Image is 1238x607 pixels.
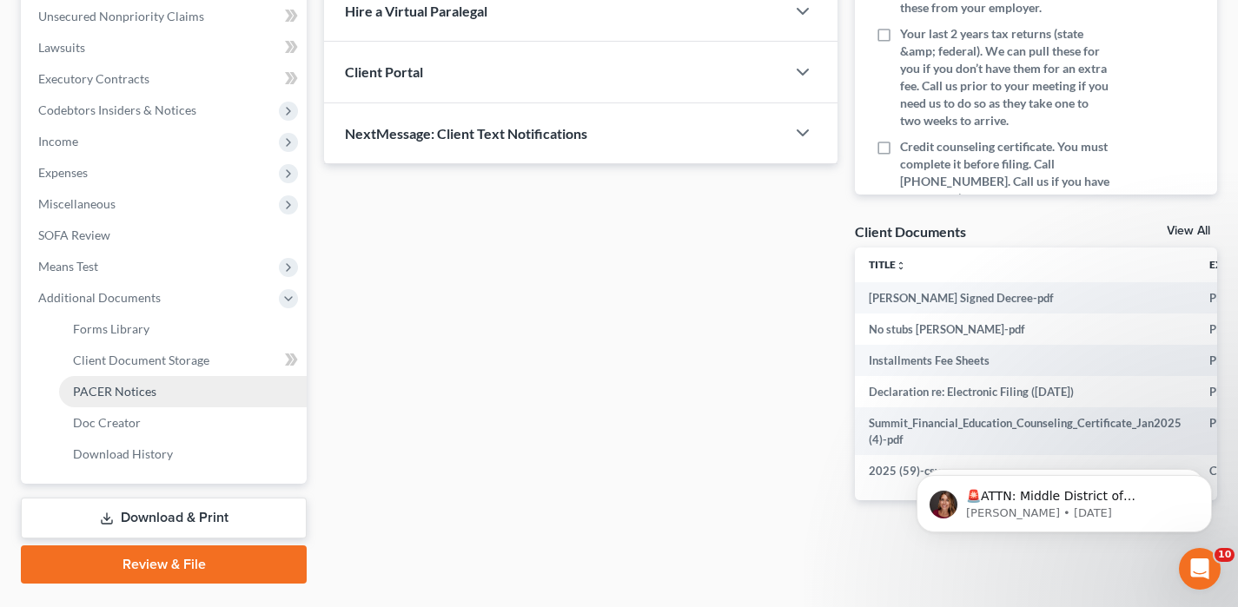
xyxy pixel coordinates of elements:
[76,50,295,202] span: 🚨ATTN: Middle District of [US_STATE] The court has added a new Credit Counseling Field that we ne...
[38,228,110,242] span: SOFA Review
[855,222,966,241] div: Client Documents
[21,498,307,538] a: Download & Print
[38,134,78,148] span: Income
[38,165,88,180] span: Expenses
[38,9,204,23] span: Unsecured Nonpriority Claims
[855,376,1195,407] td: Declaration re: Electronic Filing ([DATE])
[21,545,307,584] a: Review & File
[38,71,149,86] span: Executory Contracts
[345,125,587,142] span: NextMessage: Client Text Notifications
[24,63,307,95] a: Executory Contracts
[38,259,98,274] span: Means Test
[869,258,906,271] a: Titleunfold_more
[896,261,906,271] i: unfold_more
[76,67,300,82] p: Message from Katie, sent 4w ago
[38,102,196,117] span: Codebtors Insiders & Notices
[855,407,1195,455] td: Summit_Financial_Education_Counseling_Certificate_Jan2025 (4)-pdf
[900,25,1111,129] span: Your last 2 years tax returns (state &amp; federal). We can pull these for you if you don’t have ...
[855,455,1195,486] td: 2025 (59)-csv
[59,345,307,376] a: Client Document Storage
[73,446,173,461] span: Download History
[900,138,1111,225] span: Credit counseling certificate. You must complete it before filing. Call [PHONE_NUMBER]. Call us i...
[73,384,156,399] span: PACER Notices
[345,63,423,80] span: Client Portal
[24,1,307,32] a: Unsecured Nonpriority Claims
[59,376,307,407] a: PACER Notices
[73,415,141,430] span: Doc Creator
[59,439,307,470] a: Download History
[1179,548,1221,590] iframe: Intercom live chat
[24,32,307,63] a: Lawsuits
[38,196,116,211] span: Miscellaneous
[59,313,307,345] a: Forms Library
[1215,548,1235,562] span: 10
[855,345,1195,376] td: Installments Fee Sheets
[890,439,1238,560] iframe: Intercom notifications message
[59,407,307,439] a: Doc Creator
[855,313,1195,345] td: No stubs [PERSON_NAME]-pdf
[73,321,149,336] span: Forms Library
[38,290,161,305] span: Additional Documents
[855,282,1195,313] td: [PERSON_NAME] Signed Decree-pdf
[1167,225,1210,237] a: View All
[24,220,307,251] a: SOFA Review
[345,3,487,19] span: Hire a Virtual Paralegal
[73,353,209,367] span: Client Document Storage
[38,40,85,55] span: Lawsuits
